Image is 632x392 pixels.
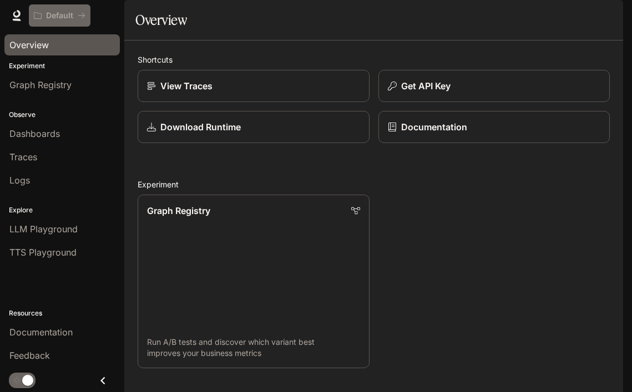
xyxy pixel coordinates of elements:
[138,179,610,190] h2: Experiment
[46,11,73,21] p: Default
[378,70,610,102] button: Get API Key
[147,337,360,359] p: Run A/B tests and discover which variant best improves your business metrics
[135,9,187,31] h1: Overview
[138,111,370,143] a: Download Runtime
[378,111,610,143] a: Documentation
[138,70,370,102] a: View Traces
[160,79,213,93] p: View Traces
[29,4,90,27] button: All workspaces
[138,54,610,65] h2: Shortcuts
[147,204,210,217] p: Graph Registry
[401,120,467,134] p: Documentation
[138,195,370,368] a: Graph RegistryRun A/B tests and discover which variant best improves your business metrics
[401,79,451,93] p: Get API Key
[160,120,241,134] p: Download Runtime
